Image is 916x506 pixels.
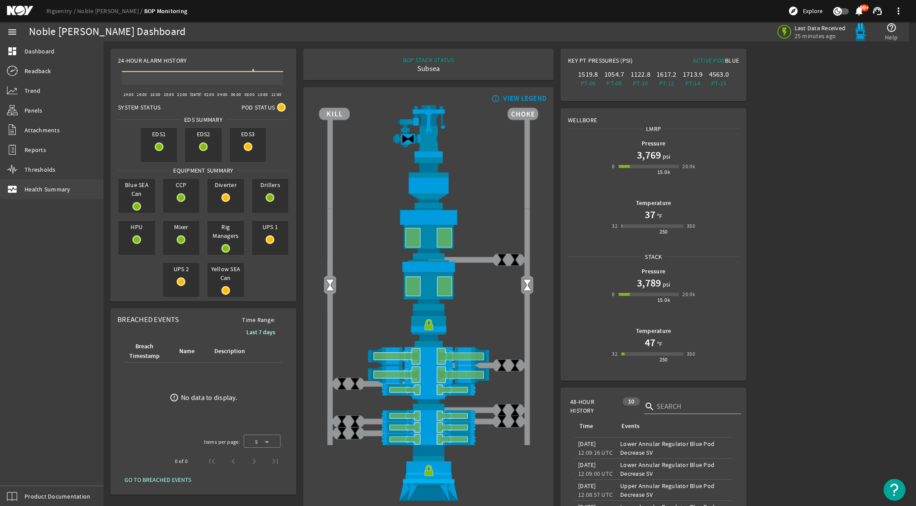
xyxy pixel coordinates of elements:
[623,397,640,406] div: 10
[319,433,538,445] img: PipeRamOpen.png
[636,327,671,335] b: Temperature
[682,79,704,88] div: PT-14
[508,403,522,417] img: ValveClose.png
[25,492,90,501] span: Product Documentation
[612,222,618,230] div: 32
[207,221,244,242] span: Rig Managers
[25,185,71,194] span: Health Summary
[508,253,522,266] img: ValveClose.png
[561,109,746,124] div: Wellbore
[503,94,547,103] div: VIEW LEGEND
[137,92,147,97] text: 16:00
[682,70,704,79] div: 1713.9
[570,397,618,415] span: 48-Hour History
[235,315,282,324] span: Time Range:
[578,421,610,431] div: Time
[25,165,56,174] span: Thresholds
[319,365,538,384] img: ShearRamOpen.png
[788,6,799,16] mat-icon: explore
[319,157,538,208] img: FlexJoint.png
[620,439,729,457] div: Lower Annular Regulator Blue Pod Decrease SV
[578,449,613,456] legacy-datetime-component: 12:09:16 UTC
[204,438,240,446] div: Items per page:
[25,145,46,154] span: Reports
[25,126,60,134] span: Attachments
[642,267,665,276] b: Pressure
[118,221,155,233] span: HPU
[190,92,202,97] text: [DATE]
[707,79,730,88] div: PT-15
[637,148,661,162] h1: 3,769
[348,427,362,440] img: ValveClose.png
[660,355,668,364] div: 250
[888,0,909,21] button: more_vert
[637,276,661,290] h1: 3,789
[231,92,241,97] text: 06:00
[239,324,282,340] button: Last 7 days
[644,401,655,412] i: search
[25,106,43,115] span: Panels
[621,421,639,431] div: Events
[170,166,236,175] span: Equipment Summary
[854,7,863,16] button: 99+
[7,184,18,195] mat-icon: monitor_heart
[181,393,237,402] div: No data to display.
[29,28,185,36] div: Noble [PERSON_NAME] Dashboard
[636,199,671,207] b: Temperature
[643,124,664,133] span: LMRP
[129,342,160,361] div: Breach Timestamp
[886,22,897,33] mat-icon: help_outline
[335,427,348,440] img: ValveClose.png
[403,64,454,73] div: Subsea
[185,128,222,140] span: EDS2
[319,260,538,310] img: LowerAnnularOpen.png
[163,263,200,275] span: UPS 2
[246,328,275,336] b: Last 7 days
[495,253,508,266] img: ValveClose.png
[785,4,826,18] button: Explore
[319,396,538,410] img: BopBodyShearBottom.png
[577,79,600,88] div: PT-06
[568,56,653,68] div: Key PT Pressures (PSI)
[144,7,188,15] a: BOP Monitoring
[661,280,671,289] span: psi
[612,350,618,358] div: 32
[323,278,337,291] img: Valve2Open.png
[612,290,614,299] div: 0
[252,221,289,233] span: UPS 1
[655,70,678,79] div: 1617.2
[725,57,739,64] span: Blue
[642,252,665,261] span: Stack
[170,393,179,402] mat-icon: error_outline
[401,132,415,145] img: Valve2Close.png
[657,168,670,177] div: 15.0k
[693,57,725,64] span: Active Pod
[578,491,613,499] legacy-datetime-component: 12:08:57 UTC
[319,410,538,422] img: PipeRamOpen.png
[620,421,725,431] div: Events
[687,222,695,230] div: 350
[214,347,245,356] div: Description
[7,27,18,37] mat-icon: menu
[118,103,160,112] span: System Status
[150,92,160,97] text: 18:00
[207,263,244,284] span: Yellow SEA Can
[163,179,200,191] span: CCP
[77,7,144,15] a: Noble [PERSON_NAME]
[579,421,593,431] div: Time
[181,115,226,124] span: EDS SUMMARY
[217,92,227,97] text: 04:00
[661,152,671,161] span: psi
[521,278,534,291] img: Valve2Open.png
[495,403,508,417] img: ValveClose.png
[213,347,253,356] div: Description
[655,340,663,348] span: °F
[348,415,362,428] img: ValveClose.png
[682,290,695,299] div: 20.0k
[128,342,167,361] div: Breach Timestamp
[241,103,275,112] span: Pod Status
[207,179,244,191] span: Diverter
[164,92,174,97] text: 20:00
[177,92,187,97] text: 22:00
[46,7,77,15] a: Rigsentry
